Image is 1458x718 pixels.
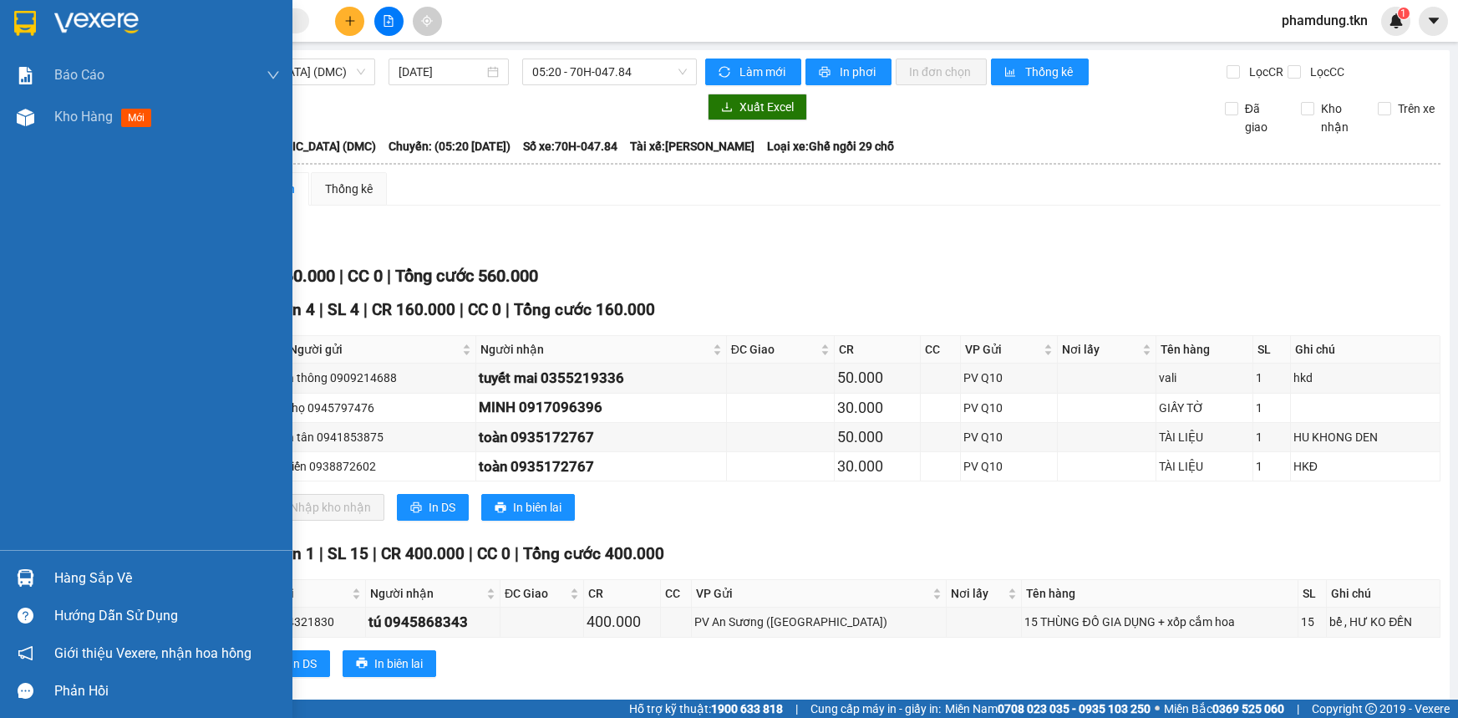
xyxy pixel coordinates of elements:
span: VP Gửi [965,340,1040,359]
span: | [515,544,519,563]
th: Tên hàng [1156,336,1253,364]
span: Tổng cước 160.000 [514,300,655,319]
span: Đơn 4 [271,300,315,319]
button: syncLàm mới [705,59,801,85]
span: Thống kê [1025,63,1075,81]
span: CC 0 [477,544,511,563]
div: PV Q10 [963,457,1054,476]
td: PV Q10 [961,423,1058,452]
span: Miền Bắc [1164,700,1284,718]
button: downloadNhập kho nhận [258,494,384,521]
span: CC 0 [348,266,383,286]
div: 50.000 [837,425,917,449]
span: Làm mới [739,63,788,81]
span: Miền Nam [945,700,1151,718]
span: mới [121,109,151,127]
td: PV Q10 [961,364,1058,393]
strong: 0369 525 060 [1212,702,1284,715]
span: printer [410,502,422,515]
span: Số xe: 70H-047.84 [523,137,617,155]
span: Xuất Excel [739,98,794,116]
div: PV Q10 [963,428,1054,446]
span: printer [819,66,833,79]
span: Lọc CR [1242,63,1286,81]
strong: 0708 023 035 - 0935 103 250 [998,702,1151,715]
th: Tên hàng [1022,580,1298,608]
span: ĐC Giao [505,584,566,603]
img: solution-icon [17,67,34,84]
th: Ghi chú [1327,580,1440,608]
span: ĐC Giao [731,340,818,359]
img: warehouse-icon [17,109,34,126]
div: toàn 0935172767 [479,456,724,478]
span: SL 4 [328,300,359,319]
span: | [339,266,343,286]
td: PV An Sương (Hàng Hóa) [692,608,946,637]
span: copyright [1365,703,1377,715]
span: In biên lai [374,654,423,673]
div: Hướng dẫn sử dụng [54,603,280,629]
th: CC [661,580,692,608]
button: bar-chartThống kê [991,59,1089,85]
button: printerIn DS [258,650,330,677]
span: Người gửi [289,340,459,359]
div: thọ 0945797476 [287,399,473,417]
span: | [1297,700,1299,718]
button: downloadXuất Excel [708,94,807,120]
span: aim [421,15,433,27]
span: Kho nhận [1314,99,1364,136]
div: HU KHONG DEN [1293,428,1437,446]
span: | [460,300,464,319]
span: CC 0 [468,300,501,319]
td: PV Q10 [961,452,1058,481]
div: Thống kê [325,180,373,198]
div: GIẤY TỜ [1159,399,1250,417]
span: Loại xe: Ghế ngồi 29 chỗ [767,137,894,155]
span: 1 [1400,8,1406,19]
div: tú 0945868343 [368,611,497,634]
div: tuyết mai 0355219336 [479,367,724,390]
span: ⚪️ [1155,705,1160,712]
sup: 1 [1398,8,1410,19]
div: a thông 0909214688 [287,369,473,387]
span: CR 160.000 [372,300,455,319]
span: sync [719,66,733,79]
span: caret-down [1426,13,1441,28]
span: question-circle [18,608,33,624]
th: Ghi chú [1291,336,1440,364]
span: | [319,300,323,319]
button: plus [335,7,364,36]
span: | [319,544,323,563]
span: printer [495,502,506,515]
div: vali [1159,369,1250,387]
span: Hỗ trợ kỹ thuật: [629,700,783,718]
span: Trên xe [1391,99,1441,118]
span: Lọc CC [1303,63,1347,81]
span: Người nhận [480,340,709,359]
div: bể , HƯ KO ĐỀN [1329,613,1437,631]
span: 05:20 - 70H-047.84 [532,59,687,84]
span: bar-chart [1004,66,1019,79]
span: file-add [383,15,394,27]
span: Đơn 1 [271,544,315,563]
span: download [721,101,733,115]
div: 50.000 [837,366,917,390]
span: | [469,544,473,563]
div: 15 THÙNG ĐỒ GIA DỤNG + xốp cắm hoa [1024,613,1294,631]
div: hkd [1293,369,1437,387]
div: PV An Sương ([GEOGRAPHIC_DATA]) [694,613,942,631]
span: In DS [290,654,317,673]
div: HKĐ [1293,457,1437,476]
span: Nơi lấy [951,584,1005,603]
span: Đã giao [1238,99,1288,136]
td: PV Q10 [961,394,1058,423]
div: PV Q10 [963,369,1054,387]
span: notification [18,645,33,661]
span: printer [356,657,368,670]
span: VP Gửi [696,584,928,603]
span: | [505,300,510,319]
div: MINH 0917096396 [479,396,724,419]
span: plus [344,15,356,27]
span: Tài xế: [PERSON_NAME] [630,137,754,155]
div: NAM 0974321830 [239,613,363,631]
